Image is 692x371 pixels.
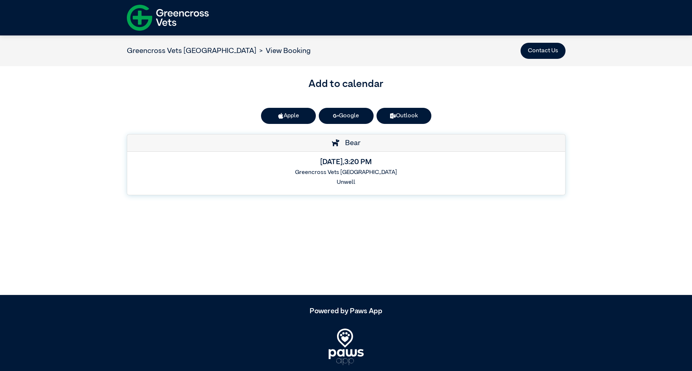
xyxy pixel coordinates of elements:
[341,139,360,147] span: Bear
[127,45,311,56] nav: breadcrumb
[127,307,566,315] h5: Powered by Paws App
[329,329,364,365] img: PawsApp
[133,169,559,176] h6: Greencross Vets [GEOGRAPHIC_DATA]
[521,43,566,59] button: Contact Us
[319,108,374,124] a: Google
[133,158,559,166] h5: [DATE] , 3:20 PM
[256,45,311,56] li: View Booking
[377,108,431,124] a: Outlook
[127,47,256,54] a: Greencross Vets [GEOGRAPHIC_DATA]
[133,179,559,186] h6: Unwell
[261,108,316,124] button: Apple
[127,76,566,92] h3: Add to calendar
[127,2,209,34] img: f-logo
